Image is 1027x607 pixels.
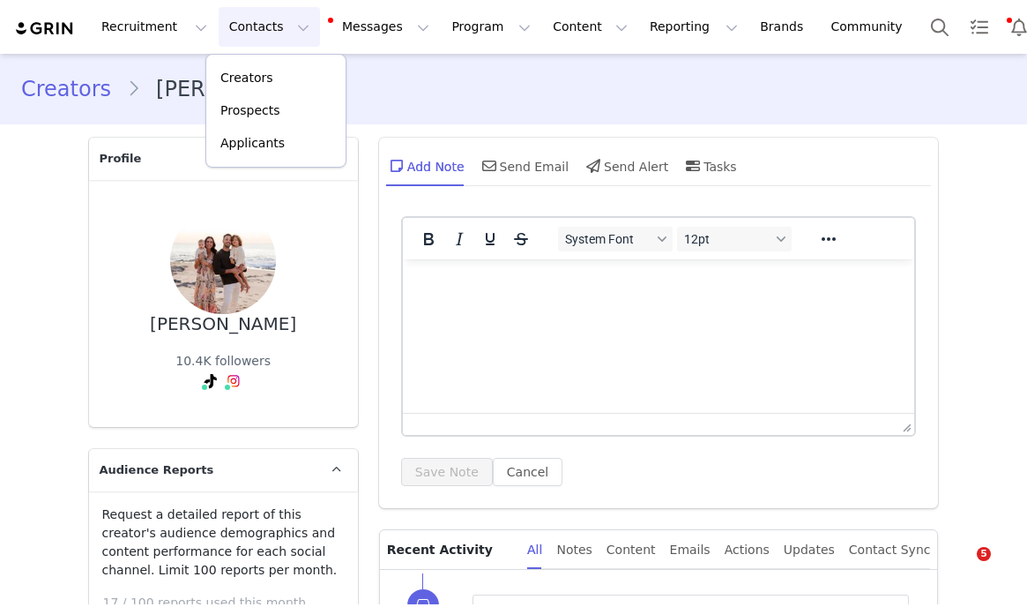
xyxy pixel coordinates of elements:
[220,134,285,153] p: Applicants
[14,20,76,37] img: grin logo
[150,314,296,334] div: [PERSON_NAME]
[321,7,440,47] button: Messages
[441,7,541,47] button: Program
[220,101,279,120] p: Prospects
[493,458,562,486] button: Cancel
[941,547,983,589] iframe: Intercom live chat
[849,530,931,570] div: Contact Sync
[542,7,638,47] button: Content
[960,7,999,47] a: Tasks
[387,530,513,569] p: Recent Activity
[527,530,542,570] div: All
[220,69,273,87] p: Creators
[479,145,569,187] div: Send Email
[175,352,271,371] div: 10.4K followers
[784,530,835,570] div: Updates
[670,530,711,570] div: Emails
[91,7,218,47] button: Recruitment
[386,145,465,187] div: Add Note
[413,227,443,251] button: Bold
[684,232,770,246] span: 12pt
[749,7,819,47] a: Brands
[814,227,844,251] button: Reveal or hide additional toolbar items
[401,458,493,486] button: Save Note
[100,461,214,479] span: Audience Reports
[444,227,474,251] button: Italic
[682,145,737,187] div: Tasks
[821,7,921,47] a: Community
[607,530,656,570] div: Content
[506,227,536,251] button: Strikethrough
[227,374,241,388] img: instagram.svg
[677,227,792,251] button: Font sizes
[102,506,345,580] p: Request a detailed report of this creator's audience demographics and content performance for eac...
[558,227,673,251] button: Fonts
[475,227,505,251] button: Underline
[920,7,959,47] button: Search
[170,208,276,314] img: 1276a977-1e2e-4864-9344-68e9b05cf36a.jpg
[100,150,142,168] span: Profile
[556,530,592,570] div: Notes
[725,530,770,570] div: Actions
[639,7,748,47] button: Reporting
[21,73,127,105] a: Creators
[565,232,651,246] span: System Font
[896,414,914,435] div: Press the Up and Down arrow keys to resize the editor.
[403,259,915,413] iframe: Rich Text Area
[219,7,320,47] button: Contacts
[977,547,991,561] span: 5
[583,145,668,187] div: Send Alert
